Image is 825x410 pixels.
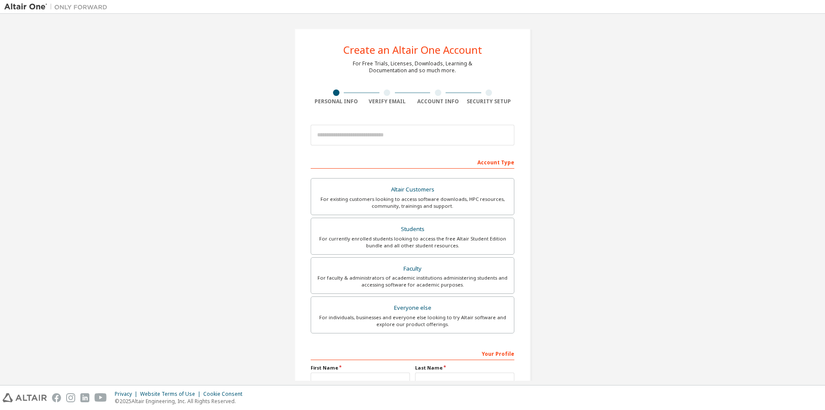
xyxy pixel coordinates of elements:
[140,391,203,398] div: Website Terms of Use
[316,314,509,328] div: For individuals, businesses and everyone else looking to try Altair software and explore our prod...
[80,393,89,402] img: linkedin.svg
[203,391,247,398] div: Cookie Consent
[311,98,362,105] div: Personal Info
[343,45,482,55] div: Create an Altair One Account
[316,302,509,314] div: Everyone else
[115,391,140,398] div: Privacy
[316,274,509,288] div: For faculty & administrators of academic institutions administering students and accessing softwa...
[316,263,509,275] div: Faculty
[95,393,107,402] img: youtube.svg
[115,398,247,405] p: © 2025 Altair Engineering, Inc. All Rights Reserved.
[52,393,61,402] img: facebook.svg
[353,60,472,74] div: For Free Trials, Licenses, Downloads, Learning & Documentation and so much more.
[464,98,515,105] div: Security Setup
[316,196,509,210] div: For existing customers looking to access software downloads, HPC resources, community, trainings ...
[311,364,410,371] label: First Name
[311,155,514,169] div: Account Type
[316,235,509,249] div: For currently enrolled students looking to access the free Altair Student Edition bundle and all ...
[362,98,413,105] div: Verify Email
[415,364,514,371] label: Last Name
[316,184,509,196] div: Altair Customers
[3,393,47,402] img: altair_logo.svg
[66,393,75,402] img: instagram.svg
[316,223,509,235] div: Students
[311,346,514,360] div: Your Profile
[412,98,464,105] div: Account Info
[4,3,112,11] img: Altair One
